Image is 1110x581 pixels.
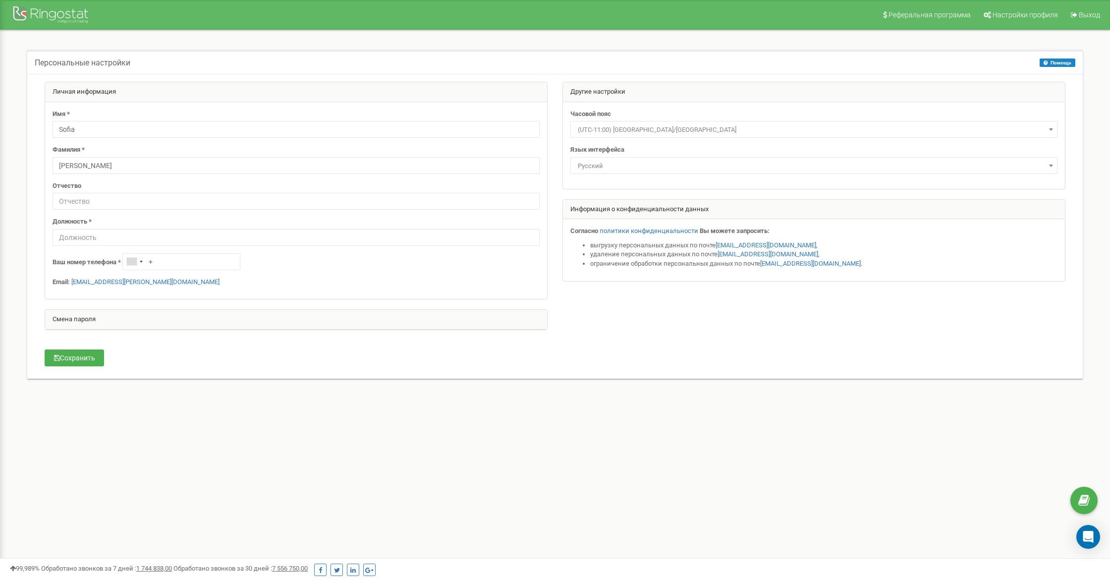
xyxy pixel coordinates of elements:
[563,200,1065,220] div: Информация о конфиденциальности данных
[718,250,818,258] a: [EMAIL_ADDRESS][DOMAIN_NAME]
[10,565,40,572] span: 99,989%
[1040,58,1075,67] button: Помощь
[716,241,816,249] a: [EMAIL_ADDRESS][DOMAIN_NAME]
[993,11,1058,19] span: Настройки профиля
[570,110,611,119] label: Часовой пояс
[41,565,172,572] span: Обработано звонков за 7 дней :
[570,145,624,155] label: Язык интерфейса
[574,159,1054,173] span: Русский
[53,110,70,119] label: Имя *
[35,58,130,67] h5: Персональные настройки
[570,121,1057,138] span: (UTC-11:00) Pacific/Midway
[53,121,540,138] input: Имя
[71,278,220,286] a: [EMAIL_ADDRESS][PERSON_NAME][DOMAIN_NAME]
[173,565,308,572] span: Обработано звонков за 30 дней :
[53,217,92,227] label: Должность *
[53,145,85,155] label: Фамилия *
[700,227,770,234] strong: Вы можете запросить:
[53,181,81,191] label: Отчество
[45,310,547,330] div: Смена пароля
[590,241,1057,250] li: выгрузку персональных данных по почте ,
[45,349,104,366] button: Сохранить
[570,157,1057,174] span: Русский
[136,565,172,572] u: 1 744 838,00
[53,193,540,210] input: Отчество
[53,258,121,267] label: Ваш номер телефона *
[563,82,1065,102] div: Другие настройки
[600,227,698,234] a: политики конфиденциальности
[574,123,1054,137] span: (UTC-11:00) Pacific/Midway
[53,229,540,246] input: Должность
[122,253,240,270] input: +1-800-555-55-55
[53,278,70,286] strong: Email:
[570,227,598,234] strong: Согласно
[760,260,861,267] a: [EMAIL_ADDRESS][DOMAIN_NAME]
[53,157,540,174] input: Фамилия
[1076,525,1100,549] div: Open Intercom Messenger
[1079,11,1100,19] span: Выход
[45,82,547,102] div: Личная информация
[590,250,1057,259] li: удаление персональных данных по почте ,
[272,565,308,572] u: 7 556 750,00
[123,254,146,270] div: Telephone country code
[888,11,971,19] span: Реферальная программа
[590,259,1057,269] li: ограничение обработки персональных данных по почте .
